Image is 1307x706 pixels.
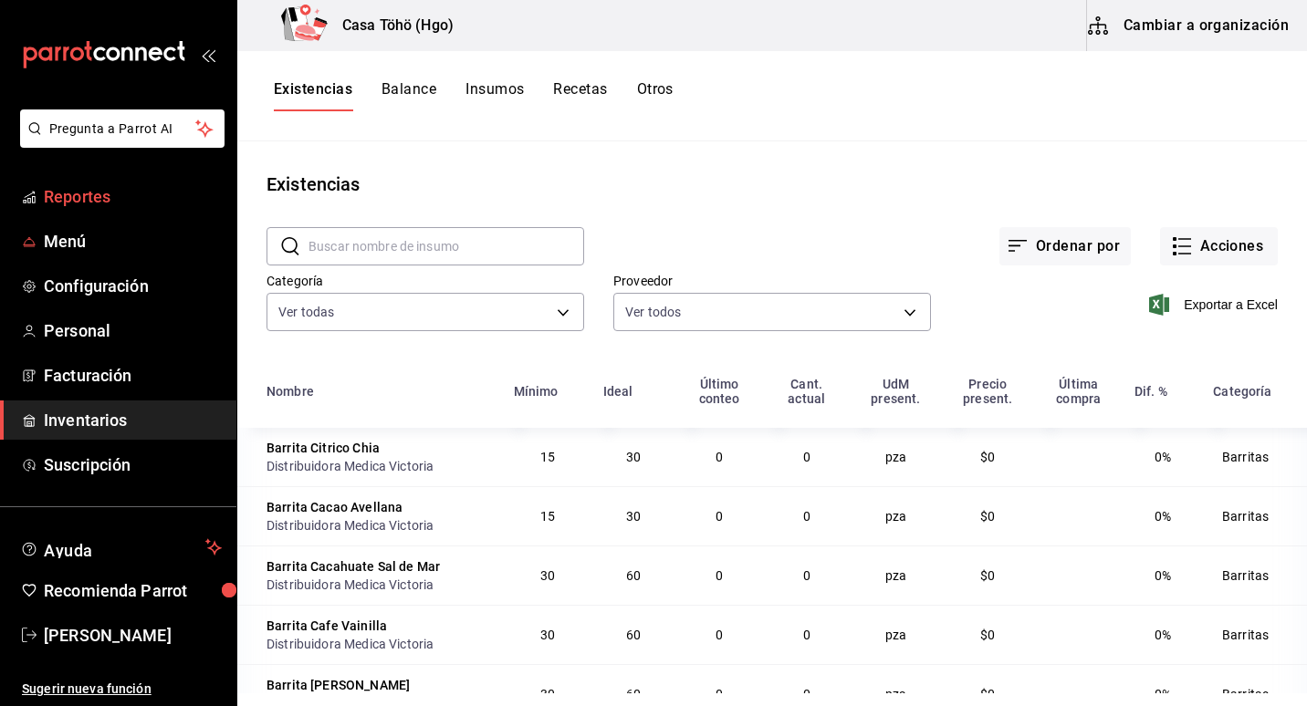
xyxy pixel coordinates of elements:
span: $0 [980,450,995,464]
span: Ver todas [278,303,334,321]
div: Distribuidora Medica Victoria [267,457,449,475]
span: $0 [980,687,995,701]
span: 0 [803,450,810,464]
span: 0 [716,509,723,524]
span: 60 [626,687,641,701]
button: Acciones [1160,227,1278,265]
button: Pregunta a Parrot AI [20,109,225,148]
div: Dif. % [1134,384,1167,399]
div: Barrita Citrico Chia [267,439,380,457]
span: 60 [626,628,641,642]
span: Reportes [44,184,222,209]
span: Menú [44,229,222,254]
span: 30 [540,687,555,701]
span: 0 [716,568,723,583]
div: Distribuidora Medica Victoria [267,516,449,535]
span: 0 [803,568,810,583]
td: pza [850,605,942,664]
div: Última compra [1045,377,1113,406]
span: 0 [716,450,723,464]
span: 30 [626,509,641,524]
input: Buscar nombre de insumo [308,228,584,265]
span: Facturación [44,363,222,388]
div: Nombre [267,384,314,399]
div: Ideal [603,384,633,399]
span: 0 [803,509,810,524]
button: Recetas [553,80,607,111]
div: UdM present. [861,377,931,406]
span: Inventarios [44,408,222,432]
span: $0 [980,509,995,524]
span: 15 [540,450,555,464]
div: Barrita Cafe Vainilla [267,617,387,635]
span: 30 [540,568,555,583]
span: 0% [1155,568,1171,583]
div: Mínimo [514,384,559,399]
span: 30 [540,628,555,642]
div: Categoría [1213,384,1271,399]
div: Barrita [PERSON_NAME] [267,676,410,694]
button: Balance [382,80,436,111]
span: [PERSON_NAME] [44,623,222,648]
td: Barritas [1202,605,1307,664]
label: Proveedor [613,275,931,287]
td: Barritas [1202,428,1307,486]
div: Último conteo [686,377,753,406]
button: Insumos [465,80,524,111]
span: Ayuda [44,536,198,558]
span: 60 [626,568,641,583]
button: Exportar a Excel [1153,294,1278,316]
span: $0 [980,628,995,642]
div: Existencias [267,171,360,198]
span: Configuración [44,274,222,298]
span: Sugerir nueva función [22,680,222,699]
span: 0% [1155,628,1171,642]
span: 30 [626,450,641,464]
span: 0% [1155,687,1171,701]
label: Categoría [267,275,584,287]
div: Barrita Cacao Avellana [267,498,403,516]
td: Barritas [1202,486,1307,545]
div: Distribuidora Medica Victoria [267,635,449,653]
td: pza [850,545,942,605]
td: pza [850,486,942,545]
div: Distribuidora Medica Victoria [267,576,449,594]
div: navigation tabs [274,80,674,111]
span: Personal [44,318,222,343]
button: Ordenar por [999,227,1131,265]
span: $0 [980,568,995,583]
span: 0 [803,628,810,642]
h3: Casa Töhö (Hgo) [328,15,454,36]
span: 0 [716,687,723,701]
span: 0 [716,628,723,642]
button: open_drawer_menu [201,47,215,62]
span: 15 [540,509,555,524]
td: pza [850,428,942,486]
span: 0% [1155,509,1171,524]
div: Cant. actual [774,377,839,406]
span: 0% [1155,450,1171,464]
span: Ver todos [625,303,681,321]
span: Suscripción [44,452,222,477]
a: Pregunta a Parrot AI [13,132,225,151]
div: Precio present. [953,377,1023,406]
td: Barritas [1202,545,1307,605]
div: Barrita Cacahuate Sal de Mar [267,557,440,576]
button: Existencias [274,80,352,111]
span: Pregunta a Parrot AI [49,119,196,139]
span: 0 [803,687,810,701]
button: Otros [637,80,674,111]
span: Recomienda Parrot [44,578,222,603]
